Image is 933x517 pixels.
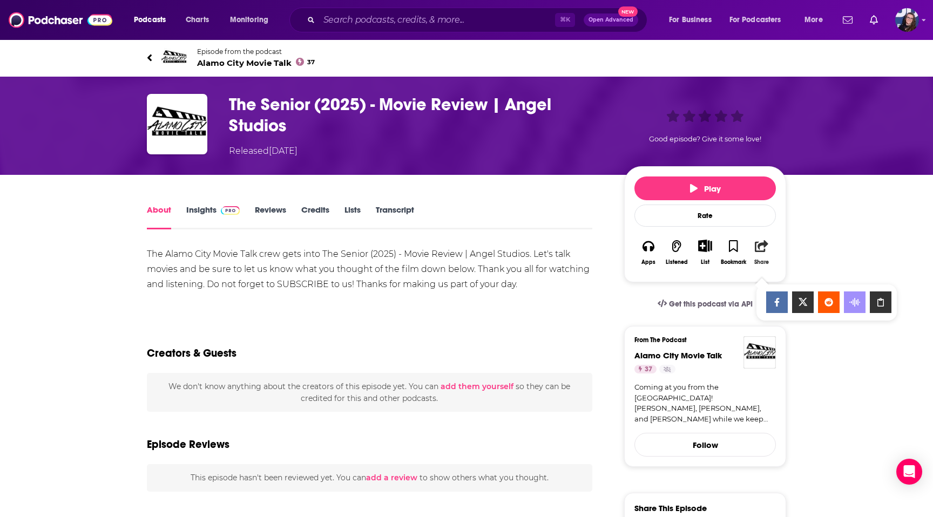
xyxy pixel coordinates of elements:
[618,6,638,17] span: New
[895,8,919,32] button: Show profile menu
[866,11,882,29] a: Show notifications dropdown
[729,12,781,28] span: For Podcasters
[222,11,282,29] button: open menu
[754,259,769,266] div: Share
[147,438,229,451] h3: Episode Reviews
[555,13,575,27] span: ⌘ K
[662,233,691,272] button: Listened
[669,300,753,309] span: Get this podcast via API
[844,291,866,313] a: Create Waveform on Headliner
[197,58,315,68] span: Alamo City Movie Talk
[748,233,776,272] button: Share
[301,205,329,229] a: Credits
[839,11,857,29] a: Show notifications dropdown
[895,8,919,32] img: User Profile
[255,205,286,229] a: Reviews
[589,17,633,23] span: Open Advanced
[649,291,761,317] a: Get this podcast via API
[319,11,555,29] input: Search podcasts, credits, & more...
[743,336,776,369] img: Alamo City Movie Talk
[701,258,709,266] div: List
[300,8,658,32] div: Search podcasts, credits, & more...
[197,47,315,56] span: Episode from the podcast
[719,233,747,272] button: Bookmark
[645,364,652,375] span: 37
[179,11,215,29] a: Charts
[584,13,638,26] button: Open AdvancedNew
[649,135,761,143] span: Good episode? Give it some love!
[634,176,776,200] button: Play
[694,240,716,251] button: Show More Button
[895,8,919,32] span: Logged in as CallieDaruk
[147,346,236,360] h2: Creators & Guests
[690,183,721,194] span: Play
[126,11,180,29] button: open menu
[669,12,712,28] span: For Business
[634,350,722,360] a: Alamo City Movie Talk
[634,205,776,227] div: Rate
[147,247,592,292] div: The Alamo City Movie Talk crew gets into The Senior (2025) - Movie Review | Angel Studios. Let's ...
[366,472,417,484] button: add a review
[722,11,797,29] button: open menu
[147,94,207,154] img: The Senior (2025) - Movie Review | Angel Studios
[634,233,662,272] button: Apps
[134,12,166,28] span: Podcasts
[344,205,361,229] a: Lists
[691,233,719,272] div: Show More ButtonList
[634,503,707,513] h3: Share This Episode
[804,12,823,28] span: More
[161,45,187,71] img: Alamo City Movie Talk
[634,365,657,373] a: 37
[147,45,466,71] a: Alamo City Movie TalkEpisode from the podcastAlamo City Movie Talk37
[230,12,268,28] span: Monitoring
[307,60,315,65] span: 37
[666,259,688,266] div: Listened
[441,382,513,391] button: add them yourself
[229,145,298,158] div: Released [DATE]
[661,11,725,29] button: open menu
[818,291,840,313] a: Share on Reddit
[634,382,776,424] a: Coming at you from the [GEOGRAPHIC_DATA]! [PERSON_NAME], [PERSON_NAME], and [PERSON_NAME] while w...
[186,12,209,28] span: Charts
[792,291,814,313] a: Share on X/Twitter
[221,206,240,215] img: Podchaser Pro
[766,291,788,313] a: Share on Facebook
[870,291,891,313] a: Copy Link
[168,382,570,403] span: We don't know anything about the creators of this episode yet . You can so they can be credited f...
[721,259,746,266] div: Bookmark
[896,459,922,485] div: Open Intercom Messenger
[641,259,655,266] div: Apps
[191,473,549,482] span: This episode hasn't been reviewed yet. You can to show others what you thought.
[634,433,776,457] button: Follow
[634,336,767,344] h3: From The Podcast
[186,205,240,229] a: InsightsPodchaser Pro
[9,10,112,30] img: Podchaser - Follow, Share and Rate Podcasts
[797,11,836,29] button: open menu
[147,205,171,229] a: About
[376,205,414,229] a: Transcript
[229,94,607,136] h1: The Senior (2025) - Movie Review | Angel Studios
